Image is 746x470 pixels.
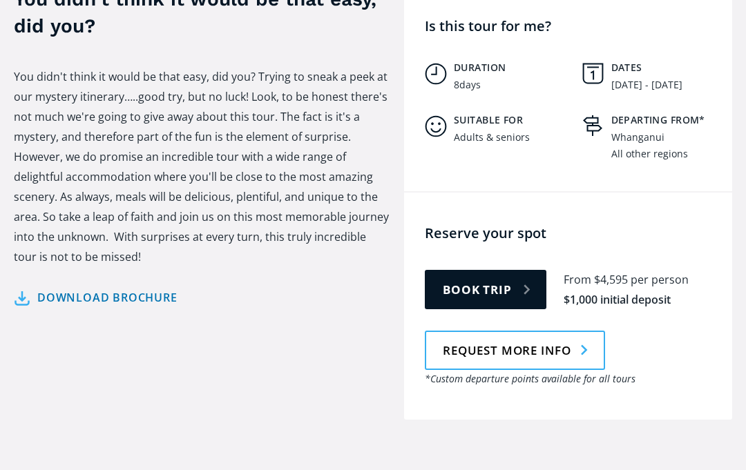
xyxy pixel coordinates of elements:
p: You didn't think it would be that easy, did you? Trying to sneak a peek at our mystery itinerary…... [14,67,390,267]
em: *Custom departure points available for all tours [425,372,635,385]
div: $1,000 [564,292,597,308]
h4: Is this tour for me? [425,17,725,35]
div: Whanganui [611,132,664,144]
div: Adults & seniors [454,132,530,144]
a: Book trip [425,270,546,309]
div: days [459,79,481,91]
h5: Suitable for [454,114,568,126]
div: 8 [454,79,459,91]
h5: Departing from* [611,114,726,126]
div: All other regions [611,148,688,160]
div: per person [631,272,689,288]
div: [DATE] - [DATE] [611,79,682,91]
a: Request more info [425,331,605,370]
h5: Duration [454,61,568,74]
a: Download brochure [14,288,178,308]
div: From [564,272,591,288]
div: initial deposit [600,292,671,308]
h5: Dates [611,61,726,74]
div: $4,595 [594,272,628,288]
h4: Reserve your spot [425,224,725,242]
